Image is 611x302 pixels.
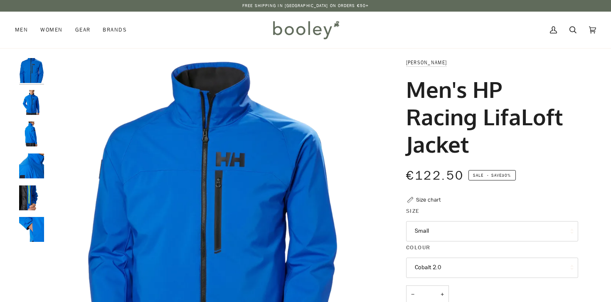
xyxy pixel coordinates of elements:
a: Women [34,12,69,48]
div: Size chart [416,195,441,204]
img: Helly Hansen Men's HP Racing Lifaloft Jacket Cobalt 2.0 - Booley Galway [19,185,44,210]
img: Helly Hansen Men's HP Racing Lifaloft Jacket Cobalt 2.0 - Booley Galway [19,58,44,83]
img: Helly Hansen Men's HP Racing Lifaloft Jacket Cobalt 2.0 - Booley Galway [19,217,44,242]
img: Helly Hansen Men's HP Racing Lifaloft Jacket Cobalt 2.0 - Booley Galway [19,153,44,178]
img: Helly Hansen Men's HP Racing Lifaloft Jacket Cobalt 2.0 - Booley Galway [19,122,44,146]
button: Small [406,221,578,241]
span: Gear [75,26,91,34]
a: Men [15,12,34,48]
img: Helly Hansen Men's HP Racing Lifaloft Jacket Cobalt 2.0 - Booley Galway [19,90,44,115]
em: • [485,172,491,178]
span: 30% [502,172,511,178]
p: Free Shipping in [GEOGRAPHIC_DATA] on Orders €50+ [242,2,369,9]
h1: Men's HP Racing LifaLoft Jacket [406,75,572,158]
span: Brands [103,26,127,34]
span: Save [468,170,516,181]
a: [PERSON_NAME] [406,59,447,66]
a: Gear [69,12,97,48]
span: Size [406,207,420,215]
button: Cobalt 2.0 [406,258,578,278]
span: Women [40,26,62,34]
span: Colour [406,243,431,252]
span: Sale [473,172,483,178]
a: Brands [96,12,133,48]
img: Booley [269,18,342,42]
span: Men [15,26,28,34]
span: €122.50 [406,167,464,184]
